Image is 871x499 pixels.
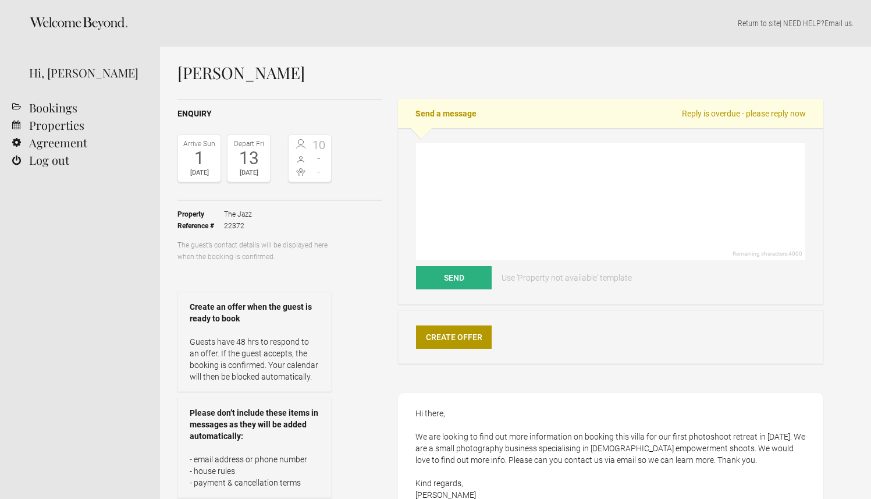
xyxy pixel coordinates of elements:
div: Arrive Sun [181,138,218,150]
a: Return to site [738,19,780,28]
strong: Reference # [177,220,224,232]
strong: Property [177,208,224,220]
div: [DATE] [181,167,218,179]
span: - [310,166,329,178]
p: | NEED HELP? . [177,17,854,29]
button: Send [416,266,492,289]
div: Hi, [PERSON_NAME] [29,64,143,82]
p: Guests have 48 hrs to respond to an offer. If the guest accepts, the booking is confirmed. Your c... [190,336,319,383]
strong: Please don’t include these items in messages as they will be added automatically: [190,407,319,442]
span: 10 [310,139,329,151]
a: Create Offer [416,325,492,349]
h2: Enquiry [177,108,382,120]
span: Reply is overdue - please reply now [682,108,806,119]
div: [DATE] [230,167,267,179]
div: 1 [181,150,218,167]
a: Use 'Property not available' template [493,266,640,289]
div: Depart Fri [230,138,267,150]
p: The guest’s contact details will be displayed here when the booking is confirmed. [177,239,332,263]
p: - email address or phone number - house rules - payment & cancellation terms [190,454,319,489]
span: The Jazz [224,208,252,220]
div: 13 [230,150,267,167]
h1: [PERSON_NAME] [177,64,823,82]
span: 22372 [224,220,252,232]
strong: Create an offer when the guest is ready to book [190,301,319,324]
a: Email us [824,19,852,28]
h2: Send a message [398,99,823,128]
span: - [310,153,329,164]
